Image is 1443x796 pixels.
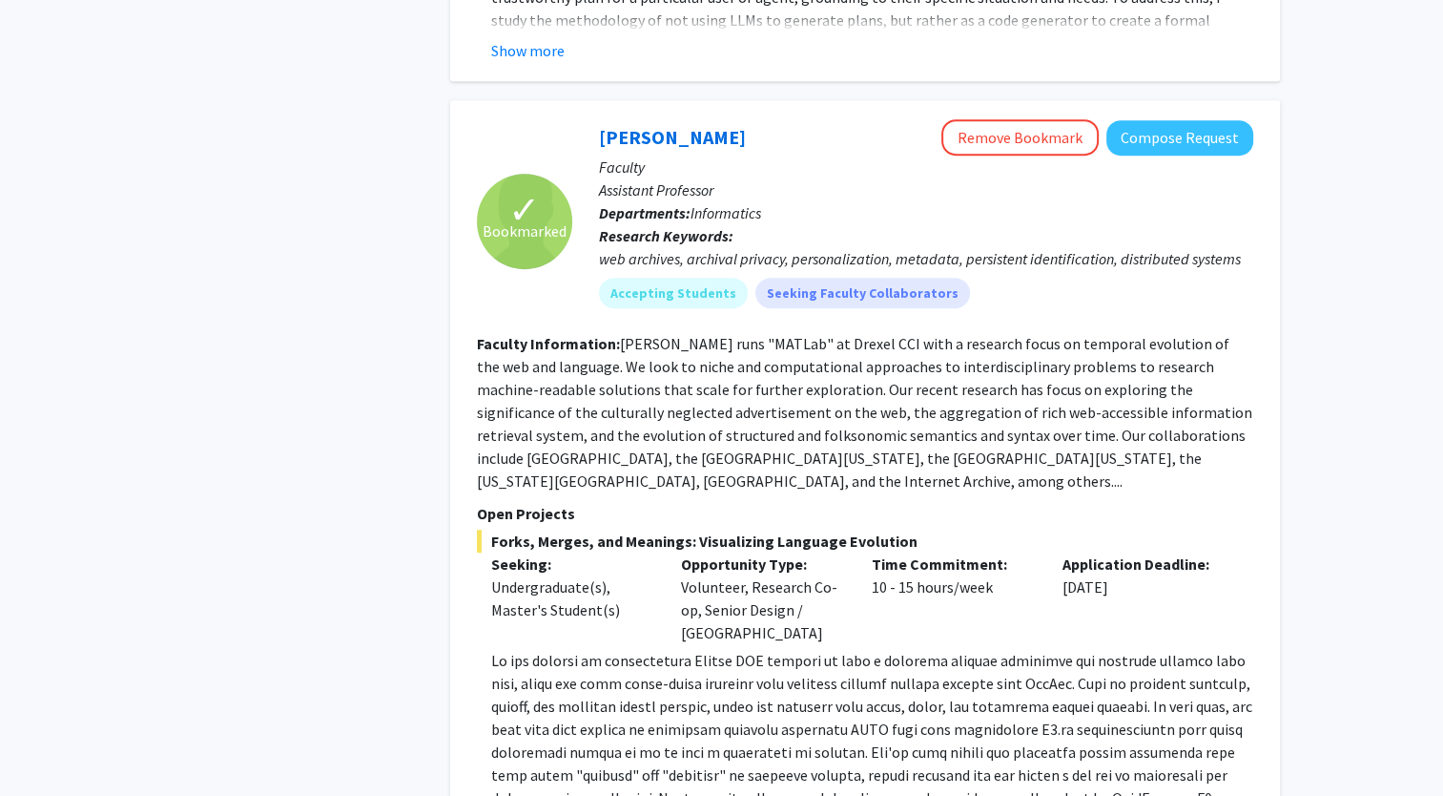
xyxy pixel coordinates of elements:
span: Forks, Merges, and Meanings: Visualizing Language Evolution [477,530,1253,553]
b: Faculty Information: [477,334,620,353]
p: Opportunity Type: [681,553,843,576]
p: Time Commitment: [872,553,1034,576]
div: Undergraduate(s), Master's Student(s) [491,576,653,621]
div: Volunteer, Research Co-op, Senior Design / [GEOGRAPHIC_DATA] [667,553,857,644]
a: [PERSON_NAME] [599,125,746,149]
button: Show more [491,39,565,62]
p: Application Deadline: [1062,553,1225,576]
iframe: Chat [14,710,81,782]
span: ✓ [508,200,541,220]
p: Open Projects [477,502,1253,525]
div: 10 - 15 hours/week [857,553,1048,644]
div: [DATE] [1048,553,1239,644]
span: Informatics [691,203,761,222]
p: Seeking: [491,553,653,576]
p: Faculty [599,156,1253,178]
mat-chip: Accepting Students [599,278,748,308]
span: Bookmarked [483,220,567,242]
button: Compose Request to Mat Kelly [1106,120,1253,156]
button: Remove Bookmark [941,119,1099,156]
p: Assistant Professor [599,178,1253,201]
div: web archives, archival privacy, personalization, metadata, persistent identification, distributed... [599,247,1253,270]
b: Research Keywords: [599,226,733,245]
b: Departments: [599,203,691,222]
mat-chip: Seeking Faculty Collaborators [755,278,970,308]
fg-read-more: [PERSON_NAME] runs "MATLab" at Drexel CCI with a research focus on temporal evolution of the web ... [477,334,1252,491]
